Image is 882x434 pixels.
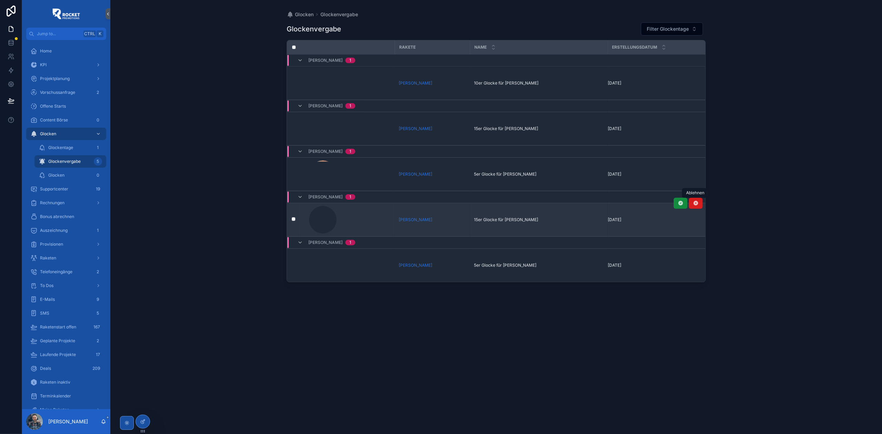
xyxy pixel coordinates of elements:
[474,263,536,268] span: 5er Glocke für [PERSON_NAME]
[94,351,102,359] div: 17
[40,393,71,399] span: Terminkalender
[26,362,106,375] a: Deals209
[287,11,314,18] a: Glocken
[349,240,351,245] div: 1
[608,80,621,86] span: [DATE]
[26,28,106,40] button: Jump to...CtrlK
[26,210,106,223] a: Bonus abrechnen
[48,172,65,178] span: Glocken
[40,186,68,192] span: Supportcenter
[40,269,72,275] span: Telefoneingänge
[40,76,70,81] span: Projektplanung
[612,45,657,50] span: Erstellungsdatum
[94,295,102,304] div: 9
[26,335,106,347] a: Geplante Projekte2
[308,194,343,200] span: [PERSON_NAME]
[608,126,621,131] span: [DATE]
[26,45,106,57] a: Home
[48,159,81,164] span: Glockenvergabe
[349,149,351,154] div: 1
[349,58,351,63] div: 1
[475,45,487,50] span: Name
[686,190,704,195] span: Ablehnen
[26,128,106,140] a: Glocken
[22,40,110,409] div: scrollable content
[26,293,106,306] a: E-Mails9
[52,8,80,19] img: App logo
[94,309,102,317] div: 5
[40,297,55,302] span: E-Mails
[308,103,343,109] span: [PERSON_NAME]
[40,241,63,247] span: Provisionen
[26,376,106,388] a: Raketen inaktiv
[474,217,538,223] span: 15er Glocke für [PERSON_NAME]
[647,26,689,32] span: Filter Glockentage
[26,321,106,333] a: Raketenstart offen167
[94,268,102,276] div: 2
[26,279,106,292] a: To Dos
[399,80,432,86] a: [PERSON_NAME]
[399,217,432,223] a: [PERSON_NAME]
[40,283,53,288] span: To Dos
[40,48,52,54] span: Home
[94,144,102,152] div: 1
[40,117,68,123] span: Content Börse
[83,30,96,37] span: Ctrl
[26,197,106,209] a: Rechnungen
[608,217,621,223] span: [DATE]
[399,263,432,268] a: [PERSON_NAME]
[91,323,102,331] div: 167
[94,171,102,179] div: 0
[48,418,88,425] p: [PERSON_NAME]
[474,80,538,86] span: 10er Glocke für [PERSON_NAME]
[399,171,432,177] a: [PERSON_NAME]
[40,62,47,68] span: KPI
[295,11,314,18] span: Glocken
[641,22,703,36] button: Select Button
[94,226,102,235] div: 1
[26,252,106,264] a: Raketen
[40,214,74,219] span: Bonus abrechnen
[48,145,73,150] span: Glockentage
[320,11,358,18] a: Glockenvergabe
[37,31,81,37] span: Jump to...
[26,390,106,402] a: Terminkalender
[26,72,106,85] a: Projektplanung
[26,266,106,278] a: Telefoneingänge2
[26,100,106,112] a: Offene Starts
[26,404,106,416] a: Meine Raketen
[94,116,102,124] div: 0
[287,24,341,34] h1: Glockenvergabe
[40,228,68,233] span: Auszeichnung
[34,169,106,181] a: Glocken0
[399,126,432,131] a: [PERSON_NAME]
[94,88,102,97] div: 2
[26,238,106,250] a: Provisionen
[34,155,106,168] a: Glockenvergabe5
[308,240,343,245] span: [PERSON_NAME]
[26,348,106,361] a: Laufende Projekte17
[40,338,75,344] span: Geplante Projekte
[40,255,56,261] span: Raketen
[349,194,351,200] div: 1
[90,364,102,373] div: 209
[40,352,76,357] span: Laufende Projekte
[26,307,106,319] a: SMS5
[26,224,106,237] a: Auszeichnung1
[474,126,538,131] span: 15er Glocke für [PERSON_NAME]
[94,157,102,166] div: 5
[26,59,106,71] a: KPI
[399,45,416,50] span: Rakete
[608,263,621,268] span: [DATE]
[40,310,49,316] span: SMS
[308,149,343,154] span: [PERSON_NAME]
[349,103,351,109] div: 1
[40,103,66,109] span: Offene Starts
[26,86,106,99] a: Vorschussanfrage2
[26,114,106,126] a: Content Börse0
[40,379,70,385] span: Raketen inaktiv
